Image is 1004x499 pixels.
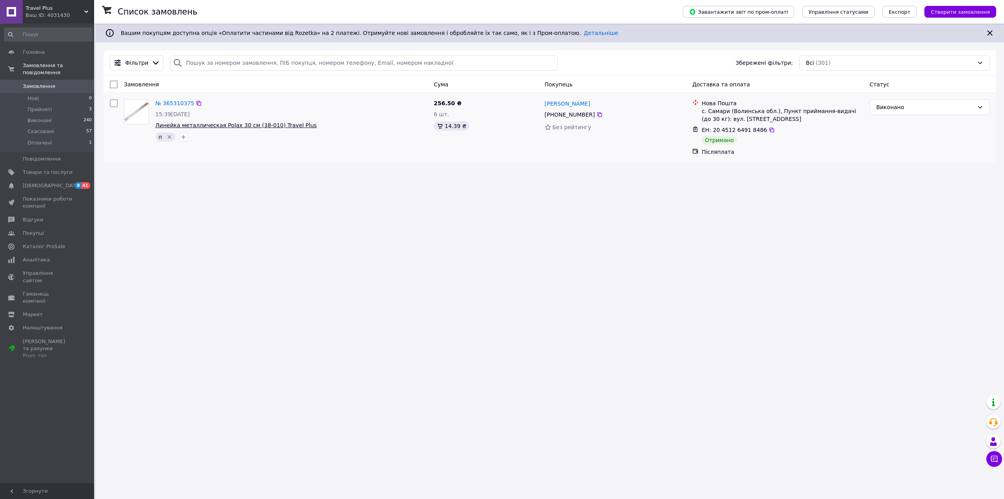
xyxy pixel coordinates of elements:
[23,230,44,237] span: Покупці
[89,139,92,146] span: 1
[23,324,63,331] span: Налаштування
[23,256,50,263] span: Аналітика
[155,122,317,128] a: Линейка металлическая Polax 30 см (38-010) Travel Plus
[702,99,863,107] div: Нова Пошта
[545,100,590,108] a: [PERSON_NAME]
[155,111,190,117] span: 15:39[DATE]
[23,62,94,76] span: Замовлення та повідомлення
[434,81,448,88] span: Cума
[84,117,92,124] span: 240
[27,139,52,146] span: Оплачені
[917,8,996,15] a: Створити замовлення
[702,148,863,156] div: Післяплата
[802,6,875,18] button: Управління статусами
[889,9,911,15] span: Експорт
[23,352,73,359] div: Prom топ
[986,451,1002,467] button: Чат з покупцем
[124,81,159,88] span: Замовлення
[702,127,767,133] span: ЕН: 20 4512 6491 8486
[434,100,462,106] span: 256.50 ₴
[584,30,618,36] a: Детальніше
[124,102,149,122] img: Фото товару
[23,216,43,223] span: Відгуки
[816,60,831,66] span: (301)
[806,59,814,67] span: Всі
[545,81,573,88] span: Покупець
[434,121,469,131] div: 14.39 ₴
[702,107,863,123] div: с. Самари (Волинська обл.), Пункт приймання-видачі (до 30 кг): вул. [STREET_ADDRESS]
[931,9,990,15] span: Створити замовлення
[170,55,557,71] input: Пошук за номером замовлення, ПІБ покупця, номером телефону, Email, номером накладної
[808,9,868,15] span: Управління статусами
[124,99,149,124] a: Фото товару
[869,81,889,88] span: Статус
[155,100,194,106] a: № 365310375
[876,103,974,111] div: Виконано
[23,270,73,284] span: Управління сайтом
[23,196,73,210] span: Показники роботи компанії
[23,338,73,360] span: [PERSON_NAME] та рахунки
[27,128,54,135] span: Скасовані
[434,111,449,117] span: 6 шт.
[692,81,750,88] span: Доставка та оплата
[25,5,84,12] span: Travel Plus
[23,243,65,250] span: Каталог ProSale
[89,95,92,102] span: 0
[23,182,81,189] span: [DEMOGRAPHIC_DATA]
[23,169,73,176] span: Товари та послуги
[25,12,94,19] div: Ваш ID: 4031430
[543,109,597,120] div: [PHONE_NUMBER]
[735,59,793,67] span: Збережені фільтри:
[23,311,43,318] span: Маркет
[553,124,591,130] span: Без рейтингу
[27,95,39,102] span: Нові
[924,6,996,18] button: Створити замовлення
[81,182,90,189] span: 41
[125,59,148,67] span: Фільтри
[121,30,618,36] span: Вашим покупцям доступна опція «Оплатити частинами від Rozetka» на 2 платежі. Отримуйте нові замов...
[27,117,52,124] span: Виконані
[158,134,162,140] span: п
[23,49,45,56] span: Головна
[27,106,52,113] span: Прийняті
[86,128,92,135] span: 57
[23,155,61,163] span: Повідомлення
[4,27,93,42] input: Пошук
[23,83,55,90] span: Замовлення
[75,182,81,189] span: 8
[89,106,92,113] span: 3
[166,134,173,140] svg: Видалити мітку
[882,6,917,18] button: Експорт
[23,291,73,305] span: Гаманець компанії
[689,8,788,15] span: Завантажити звіт по пром-оплаті
[702,135,737,145] div: Отримано
[683,6,794,18] button: Завантажити звіт по пром-оплаті
[118,7,197,16] h1: Список замовлень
